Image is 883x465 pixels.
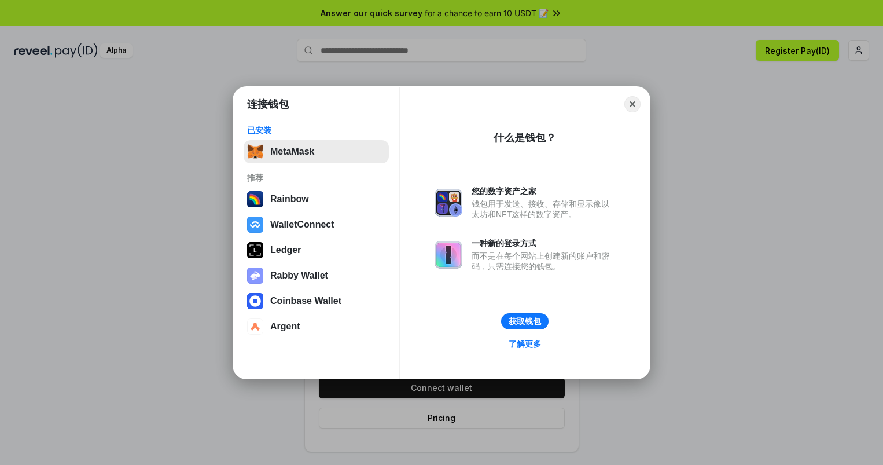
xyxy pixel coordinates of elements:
div: WalletConnect [270,219,334,230]
img: svg+xml,%3Csvg%20xmlns%3D%22http%3A%2F%2Fwww.w3.org%2F2000%2Fsvg%22%20fill%3D%22none%22%20viewBox... [435,241,462,269]
div: 获取钱包 [509,316,541,327]
img: svg+xml,%3Csvg%20xmlns%3D%22http%3A%2F%2Fwww.w3.org%2F2000%2Fsvg%22%20width%3D%2228%22%20height%3... [247,242,263,258]
div: Ledger [270,245,301,255]
h1: 连接钱包 [247,97,289,111]
img: svg+xml,%3Csvg%20fill%3D%22none%22%20height%3D%2233%22%20viewBox%3D%220%200%2035%2033%22%20width%... [247,144,263,160]
div: 了解更多 [509,339,541,349]
div: Coinbase Wallet [270,296,341,306]
img: svg+xml,%3Csvg%20width%3D%2228%22%20height%3D%2228%22%20viewBox%3D%220%200%2028%2028%22%20fill%3D... [247,318,263,335]
div: Argent [270,321,300,332]
div: 而不是在每个网站上创建新的账户和密码，只需连接您的钱包。 [472,251,615,272]
img: svg+xml,%3Csvg%20xmlns%3D%22http%3A%2F%2Fwww.w3.org%2F2000%2Fsvg%22%20fill%3D%22none%22%20viewBox... [435,189,462,217]
div: Rainbow [270,194,309,204]
div: Rabby Wallet [270,270,328,281]
div: 推荐 [247,173,385,183]
button: Coinbase Wallet [244,290,389,313]
img: svg+xml,%3Csvg%20xmlns%3D%22http%3A%2F%2Fwww.w3.org%2F2000%2Fsvg%22%20fill%3D%22none%22%20viewBox... [247,268,263,284]
button: Rabby Wallet [244,264,389,287]
button: WalletConnect [244,213,389,236]
div: 什么是钱包？ [494,131,556,145]
div: MetaMask [270,147,314,157]
div: 您的数字资产之家 [472,186,615,196]
button: MetaMask [244,140,389,163]
div: 已安装 [247,125,385,136]
img: svg+xml,%3Csvg%20width%3D%2228%22%20height%3D%2228%22%20viewBox%3D%220%200%2028%2028%22%20fill%3D... [247,217,263,233]
a: 了解更多 [502,336,548,352]
button: Rainbow [244,188,389,211]
button: Ledger [244,239,389,262]
img: svg+xml,%3Csvg%20width%3D%22120%22%20height%3D%22120%22%20viewBox%3D%220%200%20120%20120%22%20fil... [247,191,263,207]
img: svg+xml,%3Csvg%20width%3D%2228%22%20height%3D%2228%22%20viewBox%3D%220%200%2028%2028%22%20fill%3D... [247,293,263,309]
button: 获取钱包 [501,313,549,329]
button: Argent [244,315,389,338]
button: Close [624,96,641,112]
div: 钱包用于发送、接收、存储和显示像以太坊和NFT这样的数字资产。 [472,199,615,219]
div: 一种新的登录方式 [472,238,615,248]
